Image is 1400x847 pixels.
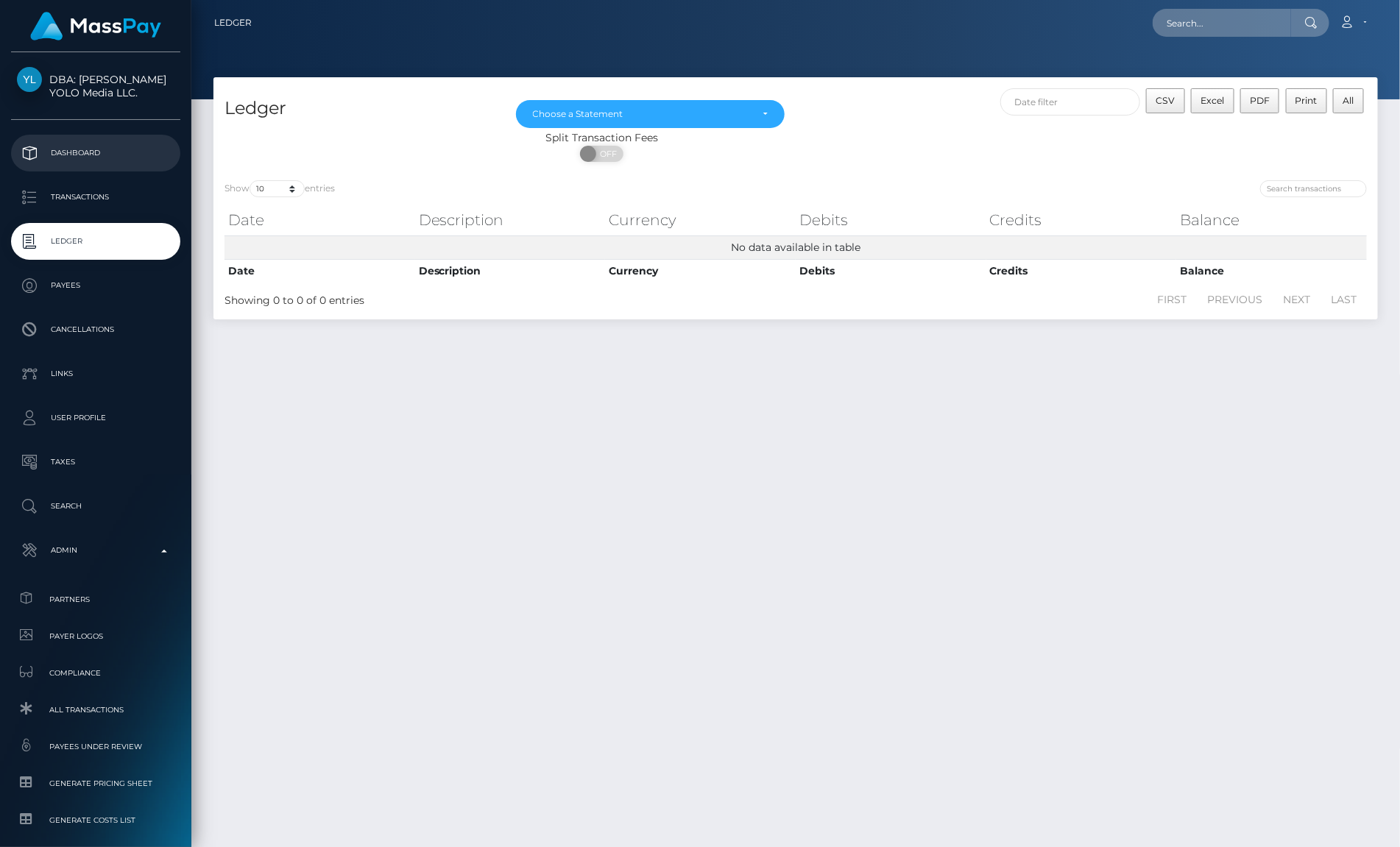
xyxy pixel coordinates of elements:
a: Ledger [11,223,180,260]
a: Partners [11,584,180,615]
button: Print [1286,88,1328,113]
span: All Transactions [17,701,174,718]
span: All [1343,95,1354,106]
p: Admin [17,539,174,561]
th: Credits [986,259,1177,283]
a: Payees [11,267,180,304]
span: Generate Costs List [17,812,174,829]
th: Description [415,205,606,235]
p: Ledger [17,230,174,252]
div: Showing 0 to 0 of 0 entries [225,287,687,308]
a: Dashboard [11,135,180,171]
label: Show entries [225,180,335,197]
button: Choose a Statement [516,100,785,128]
p: Payees [17,274,174,297]
a: Search [11,488,180,525]
th: Balance [1176,259,1367,283]
h4: Ledger [225,96,494,121]
div: Choose a Statement [533,108,752,120]
p: Dashboard [17,142,174,164]
span: CSV [1156,95,1175,106]
span: Generate Pricing Sheet [17,775,174,792]
input: Search transactions [1260,180,1367,197]
a: Links [11,355,180,392]
span: Payees under Review [17,738,174,755]
p: User Profile [17,407,174,429]
span: Compliance [17,665,174,681]
input: Date filter [1000,88,1140,116]
a: User Profile [11,400,180,436]
button: PDF [1240,88,1280,113]
img: YOLO Media LLC. [17,67,42,92]
a: Transactions [11,179,180,216]
th: Debits [796,259,986,283]
td: No data available in table [225,235,1367,259]
th: Credits [986,205,1177,235]
a: Payees under Review [11,731,180,762]
a: Admin [11,532,180,569]
th: Date [225,205,415,235]
input: Search... [1153,9,1291,37]
a: Generate Pricing Sheet [11,768,180,799]
span: Excel [1201,95,1224,106]
th: Date [225,259,415,283]
a: Taxes [11,444,180,481]
p: Links [17,363,174,385]
p: Cancellations [17,319,174,341]
a: Cancellations [11,311,180,348]
th: Debits [796,205,986,235]
span: Payer Logos [17,628,174,645]
p: Search [17,495,174,517]
span: Partners [17,591,174,608]
a: All Transactions [11,694,180,726]
th: Description [415,259,606,283]
a: Generate Costs List [11,804,180,836]
th: Balance [1176,205,1367,235]
select: Showentries [250,180,305,197]
span: OFF [588,146,625,162]
p: Taxes [17,451,174,473]
th: Currency [605,259,796,283]
div: Split Transaction Fees [213,130,990,146]
p: Transactions [17,186,174,208]
span: PDF [1250,95,1270,106]
img: MassPay Logo [30,12,161,40]
a: Payer Logos [11,620,180,652]
button: Excel [1191,88,1234,113]
span: Print [1295,95,1318,106]
button: CSV [1146,88,1185,113]
span: DBA: [PERSON_NAME] YOLO Media LLC. [11,73,180,99]
a: Ledger [214,7,252,38]
th: Currency [605,205,796,235]
button: All [1333,88,1364,113]
a: Compliance [11,657,180,689]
